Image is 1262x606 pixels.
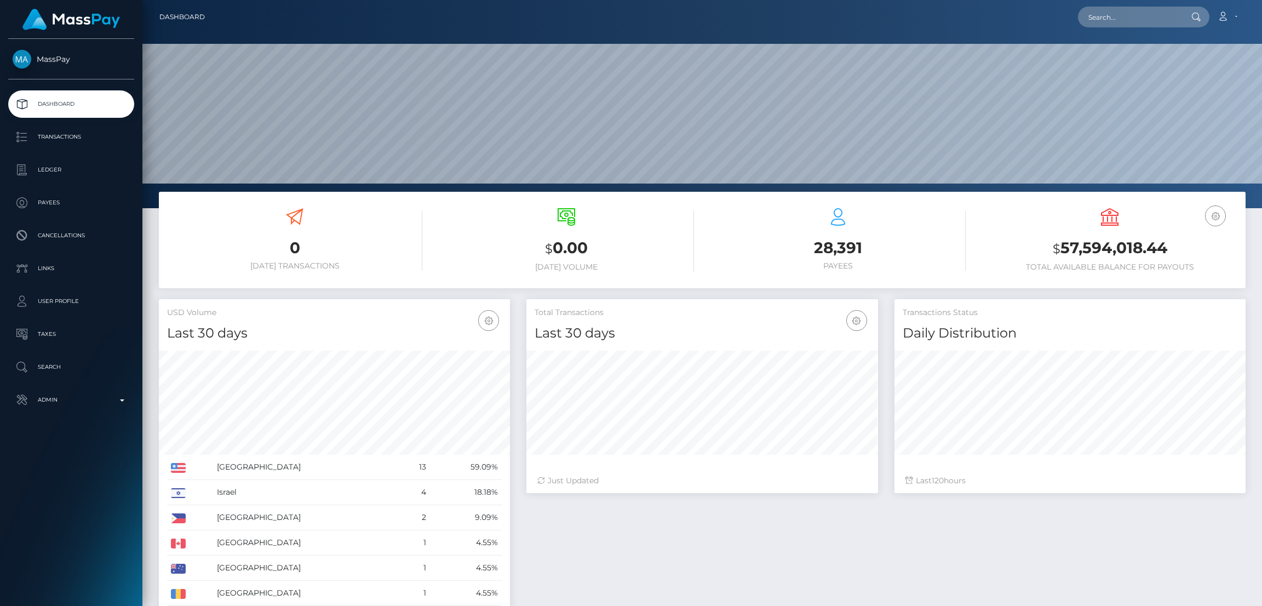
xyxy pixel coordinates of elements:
[8,156,134,184] a: Ledger
[932,476,944,485] span: 120
[8,189,134,216] a: Payees
[535,324,869,343] h4: Last 30 days
[13,227,130,244] p: Cancellations
[430,530,502,556] td: 4.55%
[22,9,120,30] img: MassPay Logo
[159,5,205,28] a: Dashboard
[439,262,694,272] h6: [DATE] Volume
[8,386,134,414] a: Admin
[8,255,134,282] a: Links
[8,90,134,118] a: Dashboard
[400,581,430,606] td: 1
[13,260,130,277] p: Links
[213,581,400,606] td: [GEOGRAPHIC_DATA]
[13,326,130,342] p: Taxes
[400,455,430,480] td: 13
[213,530,400,556] td: [GEOGRAPHIC_DATA]
[903,324,1237,343] h4: Daily Distribution
[1078,7,1181,27] input: Search...
[982,262,1237,272] h6: Total Available Balance for Payouts
[167,261,422,271] h6: [DATE] Transactions
[400,530,430,556] td: 1
[8,222,134,249] a: Cancellations
[535,307,869,318] h5: Total Transactions
[167,237,422,259] h3: 0
[430,556,502,581] td: 4.55%
[171,589,186,599] img: RO.png
[400,480,430,505] td: 4
[710,261,966,271] h6: Payees
[13,162,130,178] p: Ledger
[8,321,134,348] a: Taxes
[13,359,130,375] p: Search
[13,195,130,211] p: Payees
[8,288,134,315] a: User Profile
[439,237,694,260] h3: 0.00
[905,475,1235,487] div: Last hours
[13,293,130,310] p: User Profile
[8,54,134,64] span: MassPay
[213,455,400,480] td: [GEOGRAPHIC_DATA]
[430,505,502,530] td: 9.09%
[171,513,186,523] img: PH.png
[430,455,502,480] td: 59.09%
[8,353,134,381] a: Search
[400,505,430,530] td: 2
[545,241,553,256] small: $
[167,307,502,318] h5: USD Volume
[537,475,867,487] div: Just Updated
[171,463,186,473] img: US.png
[13,392,130,408] p: Admin
[8,123,134,151] a: Transactions
[213,480,400,505] td: Israel
[13,129,130,145] p: Transactions
[13,50,31,68] img: MassPay
[430,581,502,606] td: 4.55%
[171,539,186,548] img: CA.png
[1053,241,1060,256] small: $
[167,324,502,343] h4: Last 30 days
[982,237,1237,260] h3: 57,594,018.44
[13,96,130,112] p: Dashboard
[430,480,502,505] td: 18.18%
[903,307,1237,318] h5: Transactions Status
[213,556,400,581] td: [GEOGRAPHIC_DATA]
[171,564,186,574] img: AU.png
[400,556,430,581] td: 1
[710,237,966,259] h3: 28,391
[171,488,186,498] img: IL.png
[213,505,400,530] td: [GEOGRAPHIC_DATA]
